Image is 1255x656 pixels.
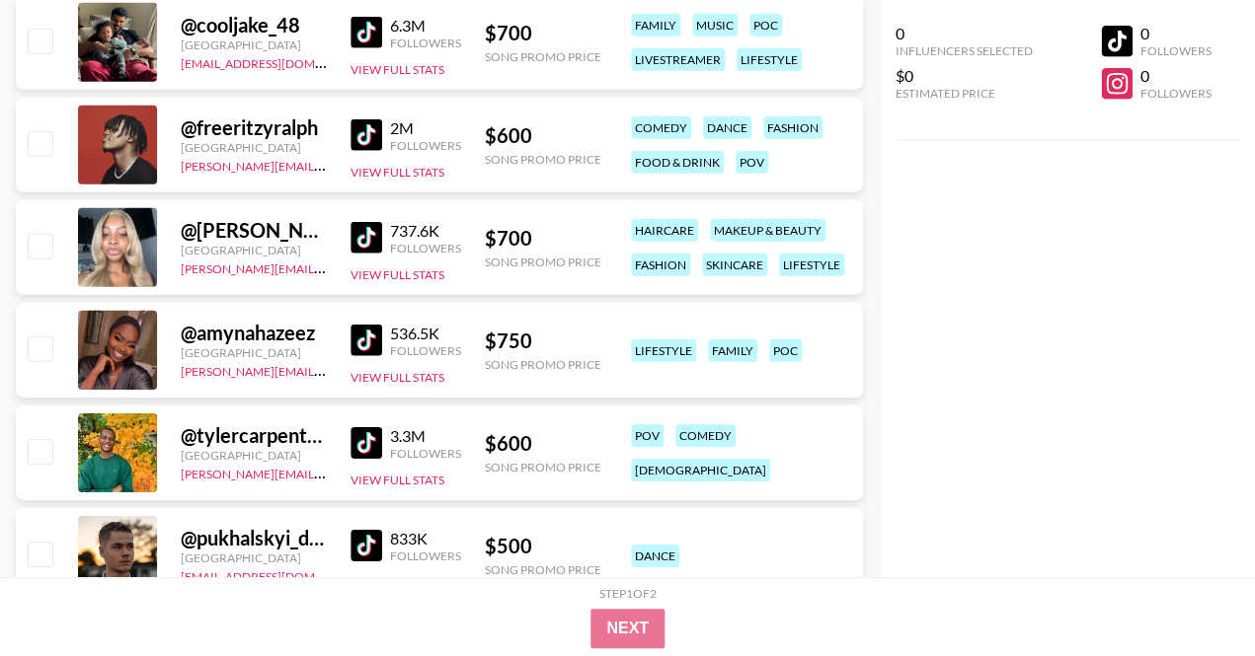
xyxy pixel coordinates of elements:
div: [GEOGRAPHIC_DATA] [181,140,327,155]
img: TikTok [351,119,382,151]
div: Followers [390,241,461,255]
div: haircare [631,219,698,242]
div: family [708,339,757,362]
div: 737.6K [390,221,461,241]
div: 536.5K [390,324,461,343]
img: TikTok [351,17,382,48]
div: poc [749,14,782,36]
div: $ 700 [485,21,601,45]
div: Followers [390,548,461,563]
div: [GEOGRAPHIC_DATA] [181,37,327,52]
a: [PERSON_NAME][EMAIL_ADDRESS][DOMAIN_NAME] [181,360,473,379]
div: food & drink [631,151,724,174]
div: @ pukhalskyi_dance [181,526,327,550]
div: 3.3M [390,426,461,446]
div: Followers [390,446,461,461]
div: dance [631,545,679,567]
div: $ 600 [485,123,601,148]
div: $ 700 [485,226,601,251]
button: View Full Stats [351,370,444,385]
div: Followers [1140,86,1212,101]
div: 0 [896,24,1033,43]
button: View Full Stats [351,267,444,282]
div: 0 [1140,24,1212,43]
div: 2M [390,118,461,138]
img: TikTok [351,325,382,356]
button: Next [590,609,665,648]
div: fashion [763,116,823,139]
div: [GEOGRAPHIC_DATA] [181,550,327,565]
div: $ 750 [485,328,601,353]
div: Estimated Price [896,86,1033,101]
div: $ 600 [485,431,601,456]
div: 6.3M [390,16,461,36]
div: makeup & beauty [710,219,825,242]
a: [EMAIL_ADDRESS][DOMAIN_NAME] [181,52,379,71]
div: Song Promo Price [485,255,601,269]
div: livestreamer [631,48,725,71]
div: Followers [390,138,461,153]
div: lifestyle [631,339,696,362]
div: poc [769,339,802,362]
div: Step 1 of 2 [599,586,657,601]
img: TikTok [351,222,382,254]
div: pov [736,151,768,174]
iframe: Drift Widget Chat Controller [1156,557,1231,632]
div: @ freeritzyralph [181,115,327,140]
div: Song Promo Price [485,562,601,577]
div: comedy [675,424,736,447]
div: Influencers Selected [896,43,1033,58]
div: fashion [631,254,690,276]
div: skincare [702,254,767,276]
a: [PERSON_NAME][EMAIL_ADDRESS][DOMAIN_NAME] [181,155,473,174]
img: TikTok [351,530,382,561]
a: [EMAIL_ADDRESS][DOMAIN_NAME] [181,565,379,584]
div: $0 [896,66,1033,86]
button: View Full Stats [351,473,444,487]
div: Song Promo Price [485,357,601,372]
div: Followers [1140,43,1212,58]
div: dance [703,116,751,139]
div: lifestyle [737,48,802,71]
img: TikTok [351,427,382,459]
div: [GEOGRAPHIC_DATA] [181,448,327,463]
div: comedy [631,116,691,139]
div: 833K [390,529,461,548]
div: pov [631,424,664,447]
div: @ [PERSON_NAME].tiara1 [181,218,327,243]
div: [GEOGRAPHIC_DATA] [181,243,327,257]
div: [DEMOGRAPHIC_DATA] [631,459,770,481]
div: @ cooljake_48 [181,13,327,37]
div: @ tylercarpenteer [181,423,327,448]
button: View Full Stats [351,62,444,77]
div: 0 [1140,66,1212,86]
div: music [692,14,738,36]
button: View Full Stats [351,575,444,590]
div: Followers [390,36,461,50]
div: Song Promo Price [485,460,601,474]
a: [PERSON_NAME][EMAIL_ADDRESS][DOMAIN_NAME] [181,257,473,276]
div: lifestyle [779,254,844,276]
div: family [631,14,680,36]
div: Followers [390,343,461,358]
button: View Full Stats [351,165,444,180]
div: Song Promo Price [485,49,601,64]
div: @ amynahazeez [181,321,327,345]
div: $ 500 [485,534,601,558]
a: [PERSON_NAME][EMAIL_ADDRESS][DOMAIN_NAME] [181,463,473,481]
div: Song Promo Price [485,152,601,167]
div: [GEOGRAPHIC_DATA] [181,345,327,360]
